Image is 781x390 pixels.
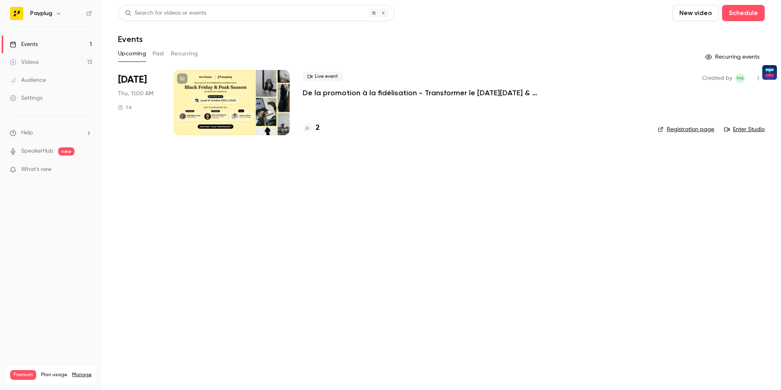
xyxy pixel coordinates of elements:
[10,7,23,20] img: Payplug
[658,125,714,134] a: Registration page
[118,34,143,44] h1: Events
[82,166,92,173] iframe: Noticeable Trigger
[118,90,153,98] span: Thu, 11:00 AM
[702,73,732,83] span: Created by
[10,76,46,84] div: Audience
[21,147,53,156] a: SpeakerHub
[10,370,36,380] span: Premium
[118,47,146,60] button: Upcoming
[21,165,52,174] span: What's new
[10,58,39,66] div: Videos
[672,5,719,21] button: New video
[171,47,198,60] button: Recurring
[735,73,745,83] span: mhaza abdou
[10,129,92,137] li: help-dropdown-opener
[30,9,52,18] h6: Payplug
[41,372,67,378] span: Plan usage
[303,72,343,81] span: Live event
[702,50,765,64] button: Recurring events
[58,147,74,156] span: new
[21,129,33,137] span: Help
[125,9,206,18] div: Search for videos or events
[316,123,320,134] h4: 2
[303,123,320,134] a: 2
[737,73,744,83] span: ma
[72,372,92,378] a: Manage
[153,47,164,60] button: Past
[724,125,765,134] a: Enter Studio
[303,88,547,98] a: De la promotion à la fidélisation - Transformer le [DATE][DATE] & Peak Season en levier de croiss...
[10,94,42,102] div: Settings
[118,73,147,86] span: [DATE]
[118,104,132,111] div: 1 h
[118,70,161,135] div: Oct 16 Thu, 11:00 AM (Europe/Paris)
[722,5,765,21] button: Schedule
[10,40,38,48] div: Events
